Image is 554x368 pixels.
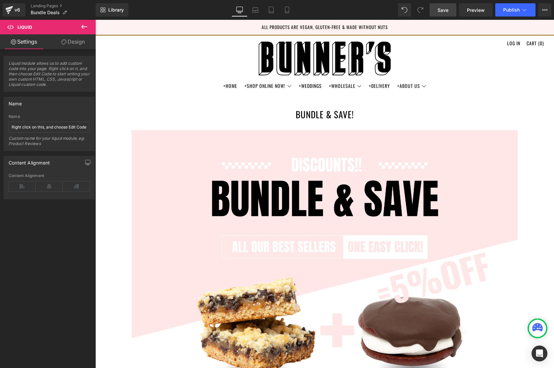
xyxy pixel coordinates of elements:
[9,61,90,92] span: Liquid module allows us to add custom code into your page. Right click on it, and then choose Edi...
[17,24,32,30] span: Liquid
[13,6,21,14] div: v6
[438,7,448,14] span: Save
[467,7,485,14] span: Preview
[263,3,279,17] a: Tablet
[9,173,90,178] div: Content Alignment
[108,7,124,13] span: Library
[234,62,266,69] a: +Wholesale
[31,10,60,15] span: Bundle Deals
[232,3,247,17] a: Desktop
[495,3,536,17] button: Publish
[444,20,447,27] span: 0
[274,62,295,69] a: +Delivery
[163,16,295,61] img: Bunner's Bakeshop
[9,97,22,106] div: Name
[279,3,295,17] a: Mobile
[9,114,90,119] div: Name
[96,3,128,17] a: New Library
[538,3,551,17] button: More
[302,62,331,69] a: +About us
[49,34,97,49] a: Design
[431,20,449,27] a: Cart (0)
[532,346,547,361] div: Open Intercom Messenger
[204,62,226,69] a: +Weddings
[9,136,90,151] div: Custom name for your liquid module, eg: Product Reviews
[398,3,411,17] button: Undo
[149,62,196,69] a: +Shop Online Now!
[9,156,50,166] div: Content Alignment
[3,3,25,17] a: v6
[503,7,520,13] span: Publish
[247,3,263,17] a: Laptop
[412,20,425,27] a: Log in
[128,62,142,69] a: +Home
[414,3,427,17] button: Redo
[459,3,493,17] a: Preview
[31,3,96,9] a: Landing Pages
